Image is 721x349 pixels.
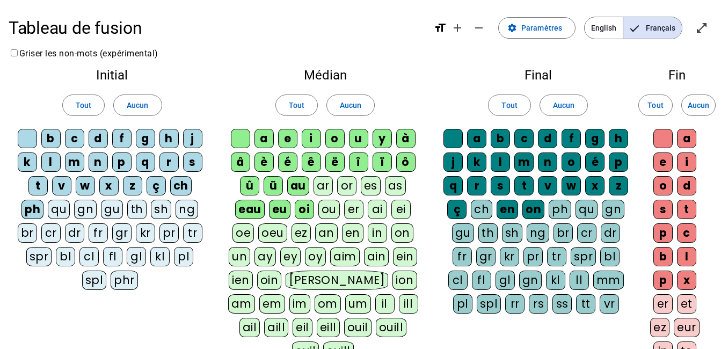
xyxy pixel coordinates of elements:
div: cr [41,223,61,243]
div: h [159,129,179,148]
div: j [183,129,202,148]
div: cr [577,223,596,243]
div: ouil [344,318,372,337]
div: b [41,129,61,148]
div: u [349,129,368,148]
div: ien [229,271,253,290]
div: eu [269,200,290,219]
div: am [228,294,255,314]
h1: Tableau de fusion [9,11,425,45]
div: p [653,223,673,243]
div: im [289,294,310,314]
div: i [302,129,321,148]
div: x [677,271,696,290]
div: a [254,129,274,148]
button: Tout [62,94,105,116]
div: o [653,176,673,195]
div: oin [257,271,282,290]
div: kr [500,247,519,266]
div: eur [674,318,700,337]
div: ein [393,247,417,266]
div: gr [112,223,132,243]
div: dr [601,223,620,243]
div: ch [471,200,492,219]
div: kr [136,223,155,243]
div: eau [235,200,265,219]
div: t [28,176,48,195]
mat-icon: remove [472,21,485,34]
h2: Initial [17,69,207,82]
div: ou [318,200,340,219]
div: c [65,129,84,148]
div: e [278,129,297,148]
button: Aucun [540,94,588,116]
div: fr [453,247,472,266]
div: è [254,152,274,172]
span: English [585,17,623,39]
div: w [76,176,95,195]
mat-icon: add [451,21,464,34]
div: fl [472,271,491,290]
div: f [112,129,132,148]
div: un [229,247,250,266]
div: gr [476,247,496,266]
div: e [653,152,673,172]
div: rr [505,294,525,314]
span: Aucun [127,99,148,112]
div: x [585,176,605,195]
div: cl [448,271,468,290]
div: ouill [376,318,406,337]
div: fl [103,247,122,266]
div: ë [325,152,345,172]
div: ss [552,294,572,314]
div: ey [280,247,301,266]
div: ar [314,176,333,195]
button: Entrer en plein écran [691,17,712,39]
div: ph [549,200,571,219]
div: [PERSON_NAME] [286,271,388,290]
div: cl [79,247,99,266]
div: ail [239,318,260,337]
div: th [478,223,498,243]
div: vr [600,294,619,314]
div: ç [447,200,467,219]
div: ay [254,247,276,266]
div: en [342,223,363,243]
div: n [89,152,108,172]
span: Tout [76,99,91,112]
div: rs [529,294,548,314]
div: ng [176,200,198,219]
div: x [99,176,119,195]
div: l [41,152,61,172]
h2: Final [443,69,633,82]
div: c [514,129,534,148]
mat-button-toggle-group: Language selection [584,17,682,39]
div: oy [305,247,326,266]
div: é [278,152,297,172]
mat-icon: open_in_full [695,21,708,34]
div: gl [496,271,515,290]
div: pr [159,223,179,243]
div: gu [101,200,123,219]
div: ï [373,152,392,172]
div: qu [48,200,70,219]
div: sh [151,200,171,219]
span: Aucun [553,99,574,112]
div: ph [21,200,43,219]
div: gu [452,223,474,243]
div: ch [170,176,192,195]
div: th [127,200,147,219]
div: tr [547,247,566,266]
div: m [65,152,84,172]
div: z [609,176,628,195]
button: Tout [488,94,530,116]
div: o [325,129,345,148]
div: or [337,176,356,195]
div: aim [330,247,360,266]
div: br [18,223,37,243]
div: û [240,176,259,195]
div: l [677,247,696,266]
div: é [585,152,605,172]
div: v [538,176,557,195]
span: Tout [501,99,517,112]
